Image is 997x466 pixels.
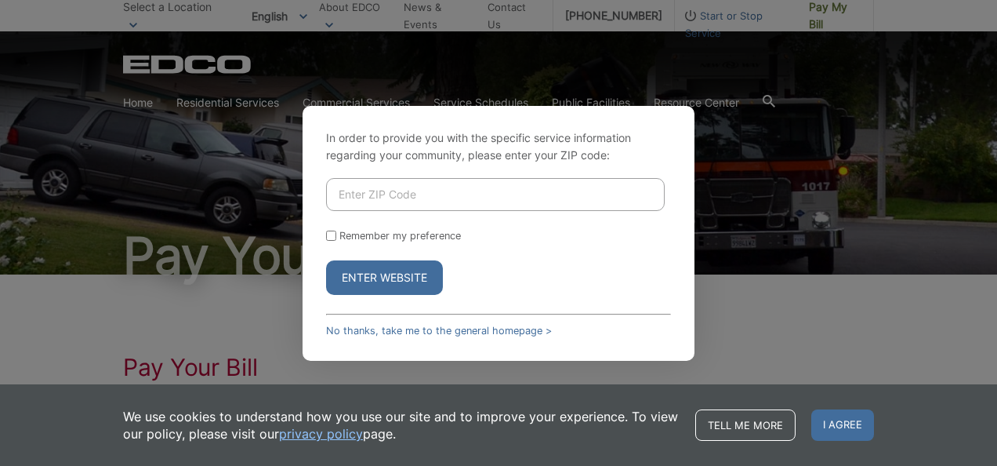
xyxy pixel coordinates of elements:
[123,408,680,442] p: We use cookies to understand how you use our site and to improve your experience. To view our pol...
[326,129,671,164] p: In order to provide you with the specific service information regarding your community, please en...
[339,230,461,242] label: Remember my preference
[326,178,665,211] input: Enter ZIP Code
[695,410,796,441] a: Tell me more
[811,410,874,441] span: I agree
[279,425,363,442] a: privacy policy
[326,325,552,337] a: No thanks, take me to the general homepage >
[326,260,443,295] button: Enter Website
